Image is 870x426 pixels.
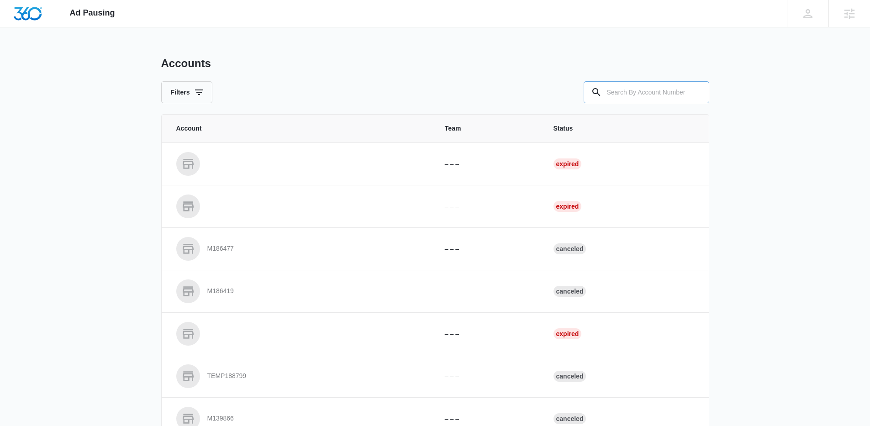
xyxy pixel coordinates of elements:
span: Account [176,124,423,133]
p: M186419 [207,287,234,296]
p: – – – [445,414,532,424]
div: Canceled [554,243,586,254]
span: Status [554,124,694,133]
a: M186419 [176,279,423,303]
p: M139866 [207,414,234,423]
div: Expired [554,328,582,339]
div: Expired [554,201,582,212]
p: – – – [445,202,532,211]
a: M186477 [176,237,423,261]
p: – – – [445,372,532,381]
button: Filters [161,81,212,103]
span: Ad Pausing [70,8,115,18]
p: – – – [445,244,532,254]
div: Expired [554,158,582,169]
div: Canceled [554,413,586,424]
h1: Accounts [161,57,211,70]
div: Canceled [554,371,586,382]
p: – – – [445,159,532,169]
a: TEMP188799 [176,364,423,388]
p: – – – [445,329,532,339]
input: Search By Account Number [584,81,709,103]
span: Team [445,124,532,133]
p: TEMP188799 [207,372,247,381]
div: Canceled [554,286,586,297]
p: M186477 [207,244,234,253]
p: – – – [445,287,532,296]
